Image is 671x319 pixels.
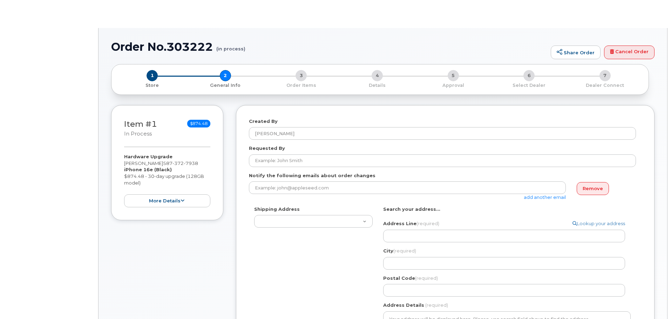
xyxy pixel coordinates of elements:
[383,206,440,213] label: Search your address...
[124,120,157,138] h3: Item #1
[163,160,198,166] span: 587
[416,221,439,226] span: (required)
[383,248,416,254] label: City
[393,248,416,254] span: (required)
[249,154,636,167] input: Example: John Smith
[524,194,566,200] a: add another email
[383,220,439,227] label: Address Line
[216,41,245,51] small: (in process)
[383,275,438,282] label: Postal Code
[124,154,172,159] strong: Hardware Upgrade
[147,70,158,81] span: 1
[184,160,198,166] span: 7938
[577,182,609,195] a: Remove
[383,302,424,308] label: Address Details
[124,153,210,207] div: [PERSON_NAME] $874.48 - 30-day upgrade (128GB model)
[572,220,625,227] a: Lookup your address
[415,275,438,281] span: (required)
[117,81,188,89] a: 1 Store
[124,131,152,137] small: in process
[551,46,601,60] a: Share Order
[249,145,285,152] label: Requested By
[254,206,300,213] label: Shipping Address
[172,160,184,166] span: 372
[120,82,185,89] p: Store
[604,46,655,60] a: Cancel Order
[124,167,172,172] strong: iPhone 16e (Black)
[111,41,547,53] h1: Order No.303222
[249,181,566,194] input: Example: john@appleseed.com
[124,194,210,207] button: more details
[187,120,210,127] span: $874.48
[425,302,448,308] span: (required)
[249,172,375,179] label: Notify the following emails about order changes
[249,118,278,125] label: Created By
